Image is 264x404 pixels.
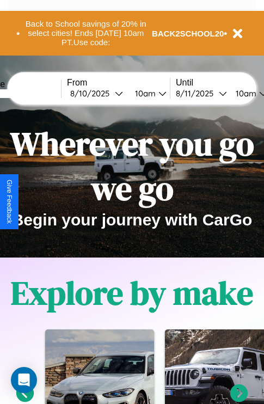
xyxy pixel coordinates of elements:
[70,88,115,99] div: 8 / 10 / 2025
[176,88,219,99] div: 8 / 11 / 2025
[126,88,170,99] button: 10am
[130,88,158,99] div: 10am
[11,367,37,393] div: Open Intercom Messenger
[230,88,259,99] div: 10am
[11,271,253,315] h1: Explore by make
[5,180,13,224] div: Give Feedback
[67,78,170,88] label: From
[152,29,224,38] b: BACK2SCHOOL20
[67,88,126,99] button: 8/10/2025
[20,16,152,50] button: Back to School savings of 20% in select cities! Ends [DATE] 10am PT.Use code:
